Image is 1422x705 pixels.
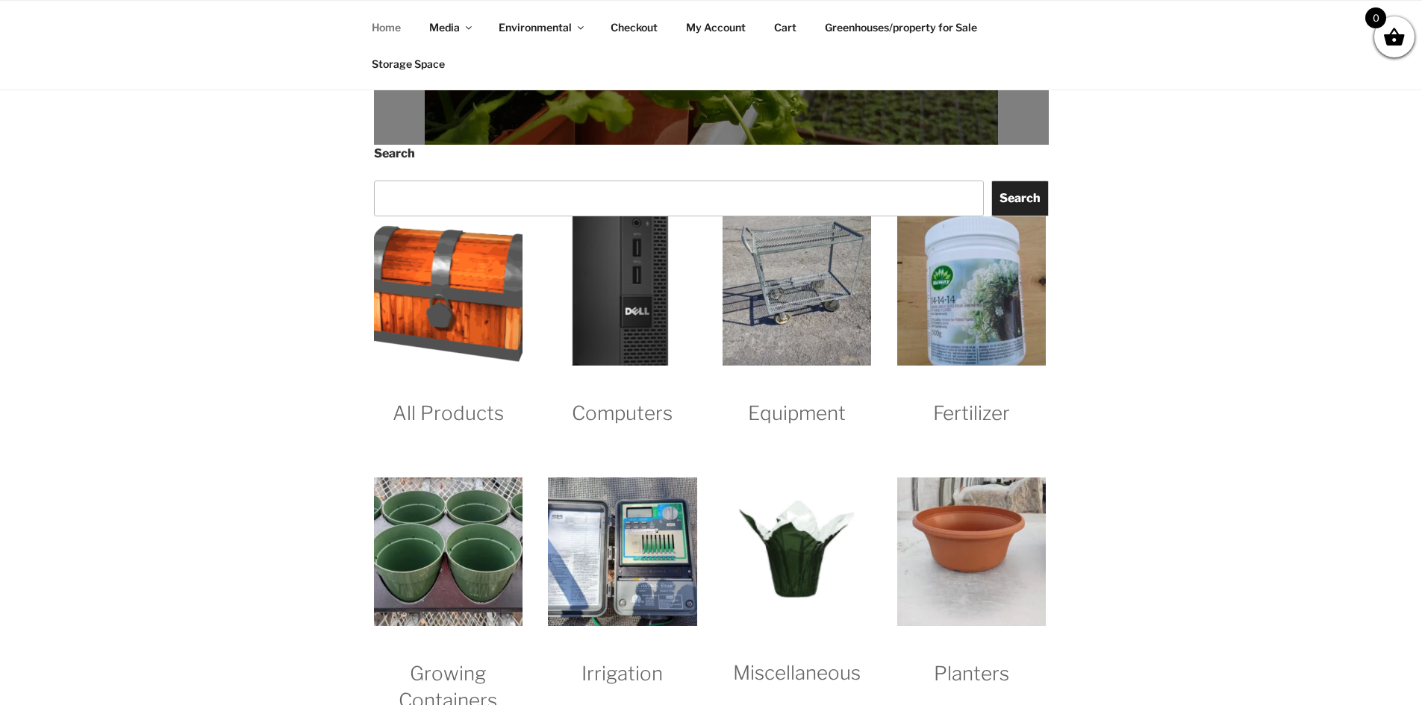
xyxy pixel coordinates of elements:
button: Search [991,181,1049,216]
span: 0 [1365,7,1386,28]
img: Fertilizer [897,216,1046,365]
img: Equipment [723,216,871,365]
a: Media [417,9,484,46]
a: Visit product category Planters [897,615,1046,687]
a: Visit product category Computers [548,354,696,427]
a: Storage Space [359,46,458,82]
a: Checkout [598,9,671,46]
h2: All Products [374,371,523,427]
a: Visit product category Irrigation [548,615,696,687]
img: Miscellaneous [723,477,871,625]
img: Planters [897,477,1046,626]
a: Home [359,9,414,46]
h2: Planters [897,631,1046,687]
img: Computers [548,216,696,365]
a: Visit product category All Products [374,354,523,427]
img: Growing Containers [374,477,523,626]
a: Cart [761,9,810,46]
a: Visit product category Equipment [723,354,871,427]
a: Environmental [486,9,596,46]
a: Visit product category Miscellaneous [723,614,871,686]
label: Search [374,145,1049,163]
img: Irrigation [548,477,696,626]
nav: Top Menu [359,9,1064,82]
img: All Products [374,216,523,365]
a: Greenhouses/property for Sale [812,9,991,46]
h2: Equipment [723,371,871,427]
h2: Fertilizer [897,371,1046,427]
h2: Computers [548,371,696,427]
a: Visit product category Fertilizer [897,354,1046,427]
a: My Account [673,9,759,46]
h2: Miscellaneous [723,630,871,686]
h2: Irrigation [548,631,696,687]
